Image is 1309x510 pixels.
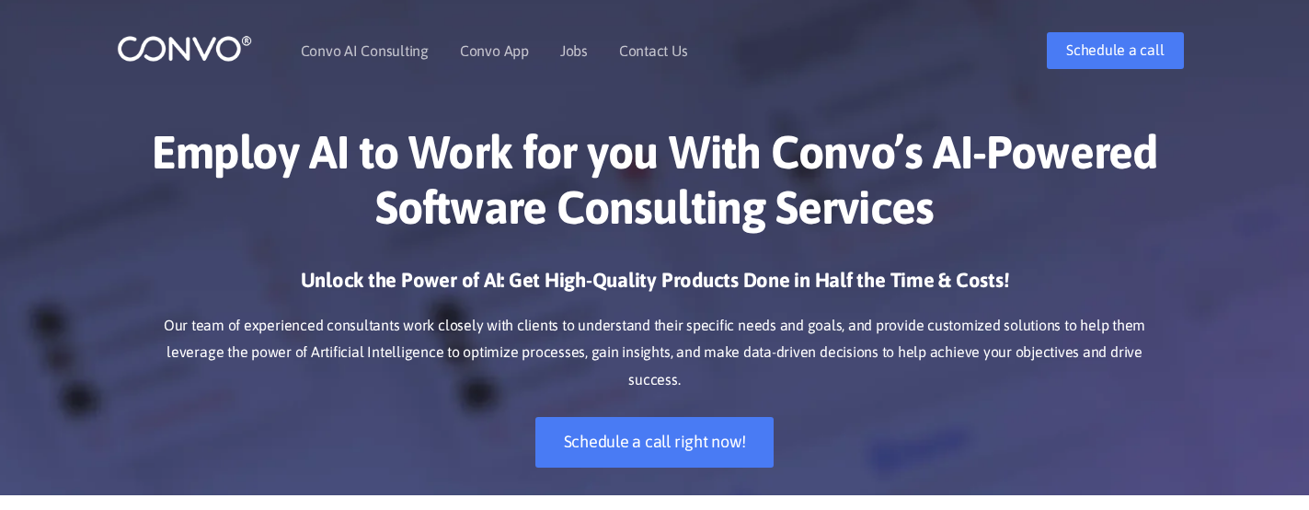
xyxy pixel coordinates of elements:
img: logo_1.png [117,34,252,63]
h1: Employ AI to Work for you With Convo’s AI-Powered Software Consulting Services [144,124,1165,249]
a: Jobs [560,43,588,58]
a: Schedule a call [1047,32,1183,69]
p: Our team of experienced consultants work closely with clients to understand their specific needs ... [144,312,1165,395]
h3: Unlock the Power of AI: Get High-Quality Products Done in Half the Time & Costs! [144,267,1165,307]
a: Convo App [460,43,529,58]
a: Convo AI Consulting [301,43,429,58]
a: Schedule a call right now! [535,417,775,468]
a: Contact Us [619,43,688,58]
